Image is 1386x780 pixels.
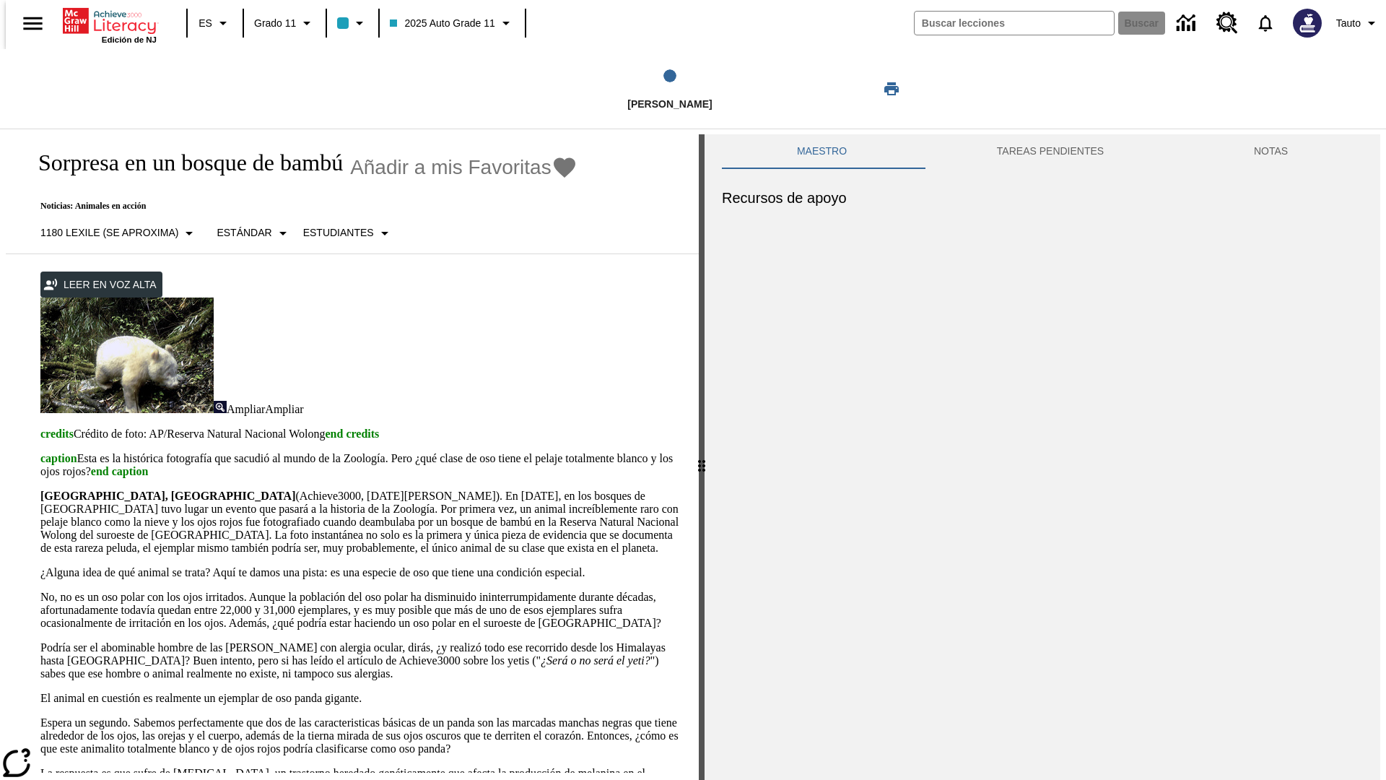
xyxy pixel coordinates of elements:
button: Escoja un nuevo avatar [1284,4,1330,42]
p: Noticias: Animales en acción [23,201,577,212]
p: Estudiantes [303,225,374,240]
button: Añadir a mis Favoritas - Sorpresa en un bosque de bambú [350,155,577,180]
p: Esta es la histórica fotografía que sacudió al mundo de la Zoología. Pero ¿qué clase de oso tiene... [40,452,681,478]
span: Añadir a mis Favoritas [350,156,552,179]
button: Perfil/Configuración [1330,10,1386,36]
a: Notificaciones [1247,4,1284,42]
p: No, no es un oso polar con los ojos irritados. Aunque la población del oso polar ha disminuido in... [40,591,681,630]
p: 1180 Lexile (Se aproxima) [40,225,178,240]
strong: [GEOGRAPHIC_DATA], [GEOGRAPHIC_DATA] [40,490,295,502]
div: Instructional Panel Tabs [722,134,1363,169]
button: Lee step 1 of 1 [483,49,857,129]
span: ES [199,16,212,31]
h6: Recursos de apoyo [722,186,1363,209]
span: Ampliar [227,403,265,415]
button: NOTAS [1179,134,1363,169]
button: Maestro [722,134,922,169]
a: Centro de información [1168,4,1208,43]
span: caption [40,452,77,464]
p: El animal en cuestión es realmente un ejemplar de oso panda gigante. [40,692,681,705]
button: Tipo de apoyo, Estándar [211,220,297,246]
div: Pulsa la tecla de intro o la barra espaciadora y luego presiona las flechas de derecha e izquierd... [699,134,705,780]
button: Clase: 2025 Auto Grade 11, Selecciona una clase [384,10,520,36]
button: Seleccionar estudiante [297,220,399,246]
button: El color de la clase es azul claro. Cambiar el color de la clase. [331,10,374,36]
img: los pandas albinos en China a veces son confundidos con osos polares [40,298,214,413]
button: Leer en voz alta [40,272,162,298]
span: 2025 Auto Grade 11 [390,16,494,31]
button: TAREAS PENDIENTES [922,134,1179,169]
img: Avatar [1293,9,1322,38]
span: end caption [91,465,149,477]
span: Grado 11 [254,16,296,31]
input: Buscar campo [915,12,1114,35]
button: Abrir el menú lateral [12,2,54,45]
div: reading [6,134,699,773]
div: Portada [63,5,157,44]
div: activity [705,134,1380,780]
span: [PERSON_NAME] [627,98,712,110]
p: (Achieve3000, [DATE][PERSON_NAME]). En [DATE], en los bosques de [GEOGRAPHIC_DATA] tuvo lugar un ... [40,490,681,555]
span: Tauto [1336,16,1361,31]
button: Seleccione Lexile, 1180 Lexile (Se aproxima) [35,220,204,246]
button: Lenguaje: ES, Selecciona un idioma [192,10,238,36]
span: Ampliar [265,403,303,415]
p: Espera un segundo. Sabemos perfectamente que dos de las caracteristicas básicas de un panda son l... [40,716,681,755]
p: ¿Alguna idea de qué animal se trata? Aquí te damos una pista: es una especie de oso que tiene una... [40,566,681,579]
p: Podría ser el abominable hombre de las [PERSON_NAME] con alergia ocular, dirás, ¿y realizó todo e... [40,641,681,680]
p: Crédito de foto: AP/Reserva Natural Nacional Wolong [40,428,681,441]
span: credits [40,428,74,440]
span: end credits [325,428,379,440]
a: Centro de recursos, Se abrirá en una pestaña nueva. [1208,4,1247,43]
p: Estándar [217,225,271,240]
h1: Sorpresa en un bosque de bambú [23,149,343,176]
em: ¿Será o no será el yeti? [541,654,650,667]
button: Grado: Grado 11, Elige un grado [248,10,321,36]
img: Ampliar [214,401,227,413]
span: Edición de NJ [102,35,157,44]
button: Imprimir [868,76,915,102]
